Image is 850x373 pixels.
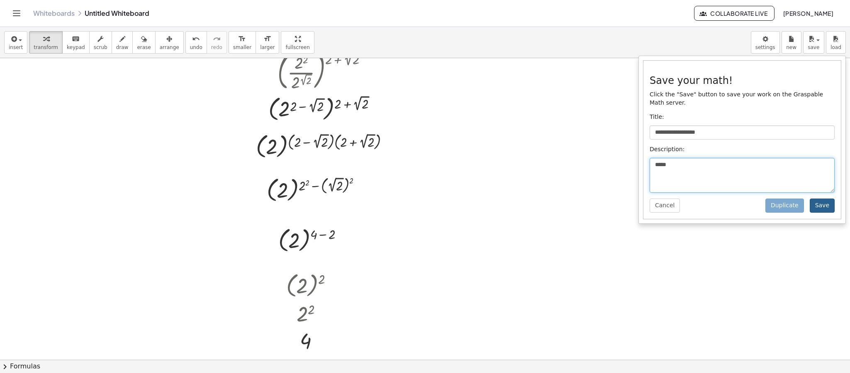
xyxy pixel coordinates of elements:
button: settings [751,31,780,54]
span: larger [260,44,275,50]
span: settings [755,44,775,50]
span: load [831,44,841,50]
i: format_size [263,34,271,44]
p: Description: [650,145,835,154]
button: new [782,31,801,54]
span: redo [211,44,222,50]
button: load [826,31,846,54]
span: scrub [94,44,107,50]
button: redoredo [207,31,227,54]
button: undoundo [185,31,207,54]
span: save [808,44,819,50]
span: insert [9,44,23,50]
i: redo [213,34,221,44]
span: smaller [233,44,251,50]
span: [PERSON_NAME] [783,10,833,17]
button: save [803,31,824,54]
span: undo [190,44,202,50]
button: Cancel [650,199,680,213]
button: scrub [89,31,112,54]
span: arrange [160,44,179,50]
button: transform [29,31,63,54]
button: [PERSON_NAME] [776,6,840,21]
button: format_sizelarger [256,31,279,54]
p: Title: [650,113,835,121]
span: keypad [67,44,85,50]
h3: Save your math! [650,75,835,86]
button: arrange [155,31,184,54]
button: Save [810,199,835,213]
button: format_sizesmaller [229,31,256,54]
i: undo [192,34,200,44]
button: insert [4,31,27,54]
button: fullscreen [281,31,314,54]
button: draw [112,31,133,54]
button: keyboardkeypad [62,31,90,54]
span: transform [34,44,58,50]
span: erase [137,44,151,50]
p: Click the "Save" button to save your work on the Graspable Math server. [650,91,835,107]
span: fullscreen [285,44,309,50]
i: keyboard [72,34,80,44]
button: Duplicate [765,199,804,213]
button: Collaborate Live [694,6,774,21]
span: new [786,44,796,50]
a: Whiteboards [33,9,75,17]
button: erase [132,31,155,54]
button: Toggle navigation [10,7,23,20]
span: draw [116,44,129,50]
span: Collaborate Live [701,10,767,17]
i: format_size [238,34,246,44]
